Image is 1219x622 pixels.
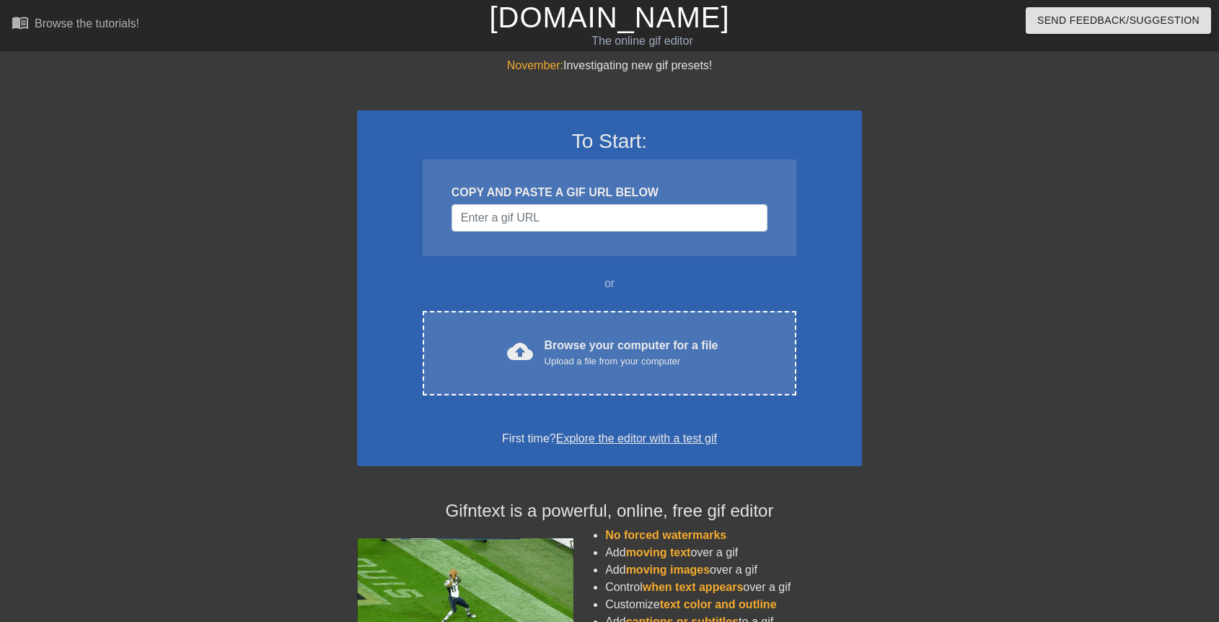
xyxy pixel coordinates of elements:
div: or [395,275,824,292]
button: Send Feedback/Suggestion [1026,7,1211,34]
a: Browse the tutorials! [12,14,139,36]
span: moving images [626,564,710,576]
li: Customize [605,596,862,613]
a: [DOMAIN_NAME] [489,1,729,33]
li: Control over a gif [605,579,862,596]
div: COPY AND PASTE A GIF URL BELOW [452,184,767,201]
h4: Gifntext is a powerful, online, free gif editor [357,501,862,522]
span: when text appears [643,581,744,593]
div: Investigating new gif presets! [357,57,862,74]
span: cloud_upload [507,338,533,364]
div: Browse your computer for a file [545,337,718,369]
li: Add over a gif [605,561,862,579]
span: moving text [626,546,691,559]
span: November: [507,59,563,71]
span: No forced watermarks [605,529,726,541]
div: Upload a file from your computer [545,354,718,369]
a: Explore the editor with a test gif [556,432,717,444]
li: Add over a gif [605,544,862,561]
span: text color and outline [660,598,777,610]
input: Username [452,204,767,232]
div: First time? [376,430,843,447]
div: The online gif editor [413,32,871,50]
span: Send Feedback/Suggestion [1037,12,1200,30]
div: Browse the tutorials! [35,17,139,30]
h3: To Start: [376,129,843,154]
span: menu_book [12,14,29,31]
